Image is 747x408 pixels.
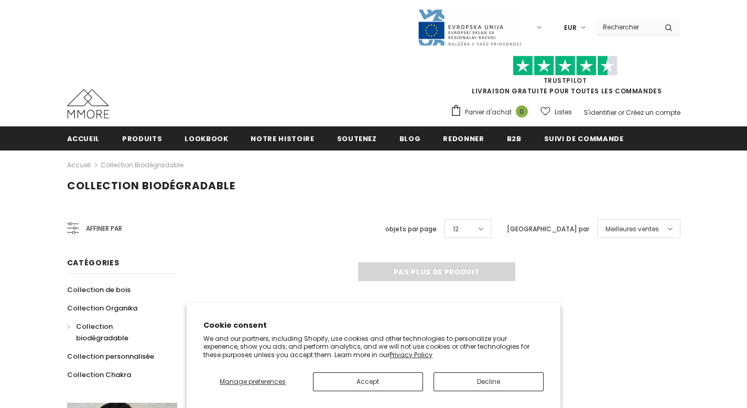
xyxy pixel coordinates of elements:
span: Accueil [67,134,100,144]
a: Créez un compte [626,108,680,117]
a: Suivi de commande [544,126,624,150]
a: Collection Organika [67,299,137,317]
span: EUR [564,23,577,33]
span: Listes [555,107,572,117]
span: Panier d'achat [465,107,512,117]
span: or [618,108,624,117]
span: Collection biodégradable [67,178,235,193]
span: Manage preferences [220,377,286,386]
span: Meilleures ventes [605,224,659,234]
span: Collection de bois [67,285,131,295]
a: B2B [507,126,522,150]
a: S'identifier [584,108,616,117]
a: Collection Chakra [67,366,131,384]
a: Lookbook [185,126,228,150]
span: Collection personnalisée [67,351,154,361]
a: Accueil [67,159,91,171]
p: We and our partners, including Shopify, use cookies and other technologies to personalize your ex... [203,335,544,359]
button: Decline [434,372,544,391]
button: Manage preferences [203,372,302,391]
span: Collection Chakra [67,370,131,380]
a: Redonner [443,126,484,150]
button: Accept [313,372,423,391]
a: Panier d'achat 0 [450,104,533,120]
a: Collection personnalisée [67,347,154,366]
a: Privacy Policy [389,350,432,359]
a: Collection biodégradable [101,160,183,169]
label: objets par page [385,224,437,234]
a: soutenez [337,126,377,150]
span: Catégories [67,257,120,268]
span: Affiner par [86,223,122,234]
a: Produits [122,126,162,150]
span: B2B [507,134,522,144]
span: Blog [399,134,421,144]
label: [GEOGRAPHIC_DATA] par [507,224,589,234]
a: Listes [540,103,572,121]
span: Notre histoire [251,134,314,144]
span: Suivi de commande [544,134,624,144]
a: TrustPilot [544,76,587,85]
span: Redonner [443,134,484,144]
a: Blog [399,126,421,150]
span: 0 [516,105,528,117]
span: Collection Organika [67,303,137,313]
a: Javni Razpis [417,23,522,31]
h2: Cookie consent [203,320,544,331]
span: soutenez [337,134,377,144]
span: Lookbook [185,134,228,144]
img: Javni Razpis [417,8,522,47]
a: Collection biodégradable [67,317,166,347]
span: Produits [122,134,162,144]
img: Faites confiance aux étoiles pilotes [513,56,618,76]
span: LIVRAISON GRATUITE POUR TOUTES LES COMMANDES [450,60,680,95]
span: Collection biodégradable [76,321,128,343]
a: Notre histoire [251,126,314,150]
a: Collection de bois [67,281,131,299]
img: Cas MMORE [67,89,109,119]
input: Search Site [597,19,657,35]
span: 12 [453,224,459,234]
a: Accueil [67,126,100,150]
